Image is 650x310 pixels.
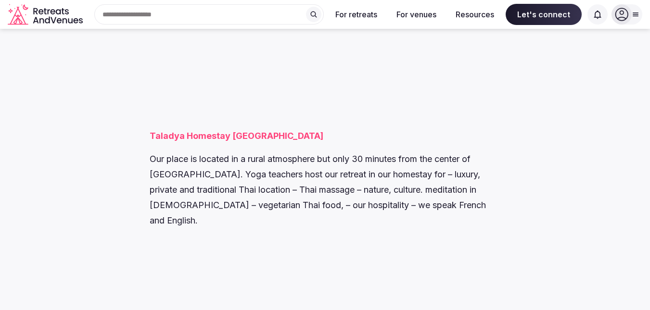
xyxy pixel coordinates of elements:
svg: Retreats and Venues company logo [8,4,85,25]
p: Our place is located in a rural atmosphere but only 30 minutes from the center of [GEOGRAPHIC_DAT... [150,151,501,228]
button: Resources [448,4,502,25]
a: Visit the homepage [8,4,85,25]
button: For venues [389,4,444,25]
button: For retreats [328,4,385,25]
span: Let's connect [506,4,582,25]
a: Taladya Homestay [GEOGRAPHIC_DATA] [150,131,323,141]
